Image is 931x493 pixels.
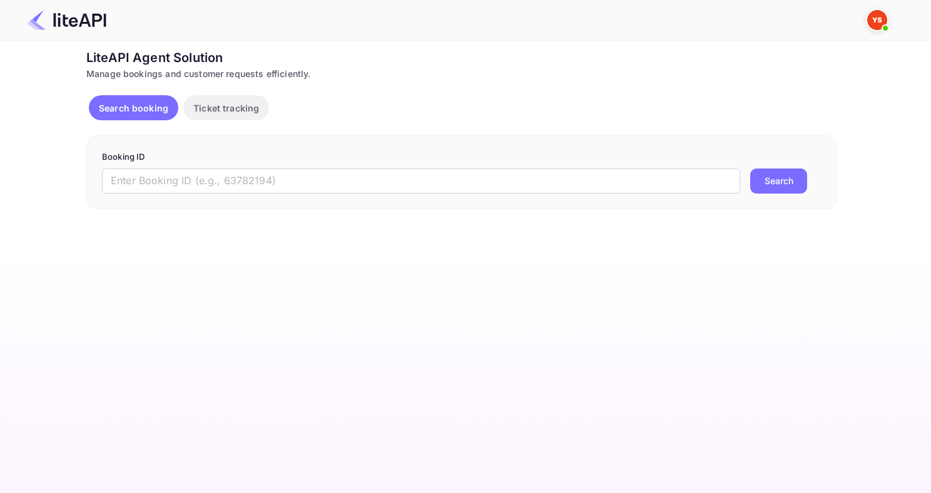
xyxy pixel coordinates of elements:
[99,101,168,115] p: Search booking
[102,151,822,163] p: Booking ID
[102,169,740,194] input: Enter Booking ID (e.g., 63782194)
[867,10,887,30] img: Yandex Support
[193,101,259,115] p: Ticket tracking
[86,67,837,80] div: Manage bookings and customer requests efficiently.
[750,169,807,194] button: Search
[86,48,837,67] div: LiteAPI Agent Solution
[28,10,106,30] img: LiteAPI Logo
